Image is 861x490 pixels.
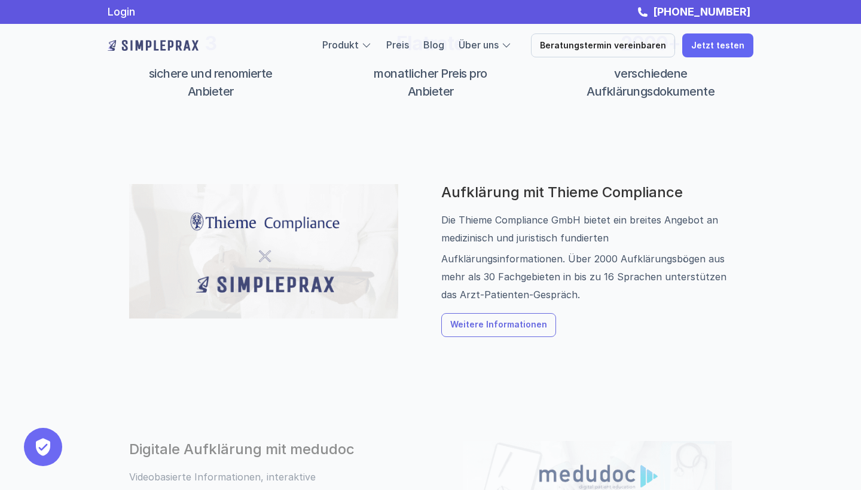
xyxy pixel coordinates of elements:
p: Jetzt testen [691,41,744,51]
p: Die Thieme Compliance GmbH bietet ein breites Angebot an medizinisch und juristisch fundierten [441,211,732,247]
p: sichere und renomierte Anbieter [132,65,289,100]
p: Aufklärungsinformationen. Über 2000 Aufklärungsbögen aus mehr als 30 Fachgebieten in bis zu 16 Sp... [441,250,732,304]
p: Beratungstermin vereinbaren [540,41,666,51]
img: Grafik mit dem Simpleprax Logo und Thieme Compliance [129,184,398,318]
p: Weitere Informationen [450,320,547,330]
a: Login [108,5,135,18]
a: Preis [386,39,409,51]
a: Jetzt testen [682,33,753,57]
a: Weitere Informationen [441,313,556,337]
a: Über uns [459,39,499,51]
a: Blog [423,39,444,51]
h3: Digitale Aufklärung mit medudoc [129,441,420,458]
p: verschiedene Aufklärungsdokumente [572,65,729,100]
h3: Aufklärung mit Thieme Compliance [441,184,732,201]
a: Beratungstermin vereinbaren [531,33,675,57]
p: monatlicher Preis pro Anbieter [352,65,509,100]
a: Produkt [322,39,359,51]
a: [PHONE_NUMBER] [650,5,753,18]
strong: [PHONE_NUMBER] [653,5,750,18]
